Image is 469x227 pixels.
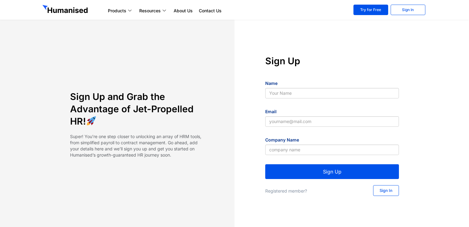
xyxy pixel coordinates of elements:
[380,189,392,193] span: Sign In
[136,7,171,14] a: Resources
[353,5,388,15] a: Try for Free
[196,7,225,14] a: Contact Us
[265,188,359,194] p: Registered member?
[265,109,277,115] label: Email
[265,137,299,143] label: Company Name
[265,55,399,67] h4: Sign Up
[265,145,399,155] input: company name
[265,88,399,98] input: Your Name
[265,80,278,86] label: Name
[171,7,196,14] a: About Us
[105,7,136,14] a: Products
[391,5,425,15] a: Sign In
[70,133,204,158] p: Super! You’re one step closer to unlocking an array of HRM tools, from simplified payroll to cont...
[373,185,399,196] a: Sign In
[87,116,96,125] img: 🚀
[42,5,89,15] img: GetHumanised Logo
[70,90,204,127] h4: Sign Up and Grab the Advantage of Jet-Propelled HR!
[265,164,399,179] button: Sign Up
[265,116,399,127] input: yourname@mail.com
